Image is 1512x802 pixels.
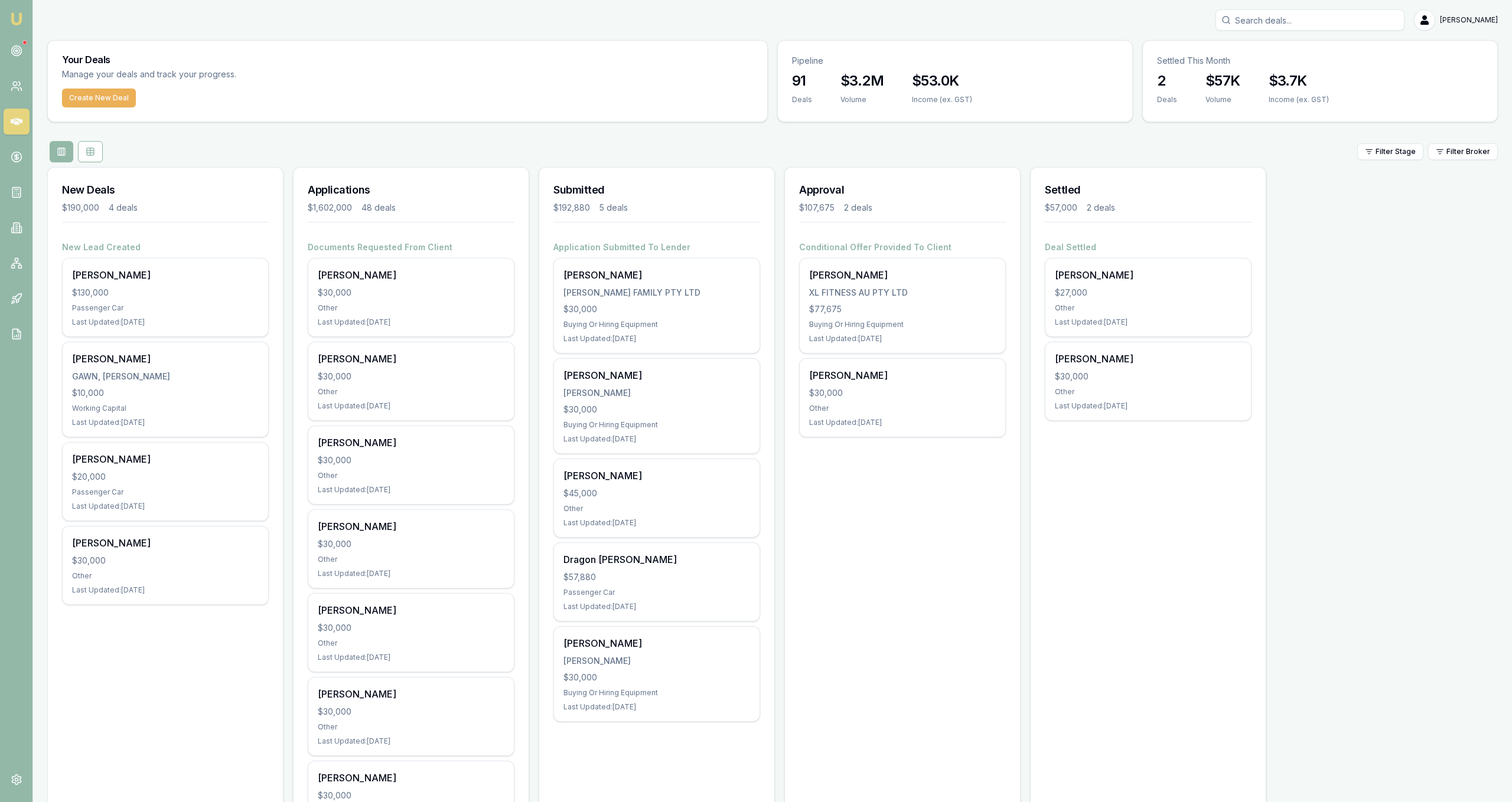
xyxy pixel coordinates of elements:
div: Deals [792,95,812,104]
h4: Deal Settled [1045,241,1252,253]
div: Other [1055,387,1241,397]
span: [PERSON_NAME] [1440,15,1498,25]
div: [PERSON_NAME] [563,636,750,650]
div: [PERSON_NAME] [318,268,504,282]
div: $30,000 [318,790,504,801]
p: Settled This Month [1157,55,1483,67]
div: Working Capital [72,404,259,413]
div: $30,000 [318,371,504,382]
div: [PERSON_NAME] [318,687,504,701]
div: Other [318,639,504,648]
div: Last Updated: [DATE] [72,317,259,327]
div: $30,000 [318,622,504,634]
div: Last Updated: [DATE] [1055,401,1241,411]
div: [PERSON_NAME] [318,519,504,533]
div: Income (ex. GST) [912,95,972,104]
span: Filter Stage [1376,147,1416,156]
div: $1,602,000 [308,202,352,214]
div: Other [72,571,259,581]
h4: Documents Requested From Client [308,241,514,253]
div: $192,880 [553,202,590,214]
div: GAWN, [PERSON_NAME] [72,371,259,382]
div: [PERSON_NAME] [809,268,996,282]
div: Income (ex. GST) [1269,95,1329,104]
div: $30,000 [318,287,504,299]
div: [PERSON_NAME] [563,368,750,382]
div: [PERSON_NAME] [72,352,259,366]
div: 48 deals [361,202,396,214]
div: Last Updated: [DATE] [809,418,996,427]
div: [PERSON_NAME] [318,352,504,366]
div: $10,000 [72,387,259,399]
h4: Conditional Offer Provided To Client [799,241,1006,253]
div: Last Updated: [DATE] [72,418,259,427]
div: $130,000 [72,287,259,299]
h3: Submitted [553,182,760,198]
div: Last Updated: [DATE] [563,518,750,528]
h3: New Deals [62,182,269,198]
div: Other [318,722,504,732]
div: [PERSON_NAME] [563,387,750,399]
button: Filter Broker [1428,143,1498,160]
div: $190,000 [62,202,99,214]
div: XL FITNESS AU PTY LTD [809,287,996,299]
div: Other [809,404,996,413]
div: 4 deals [109,202,138,214]
h3: Settled [1045,182,1252,198]
div: $30,000 [563,672,750,683]
h3: Your Deals [62,55,753,64]
p: Manage your deals and track your progress. [62,68,364,81]
div: Last Updated: [DATE] [318,485,504,495]
div: $30,000 [563,404,750,415]
div: $30,000 [318,706,504,718]
div: Other [318,471,504,480]
div: Last Updated: [DATE] [563,702,750,712]
div: $77,675 [809,303,996,315]
input: Search deals [1216,9,1405,31]
div: Buying Or Hiring Equipment [563,688,750,698]
div: [PERSON_NAME] [563,469,750,483]
h3: $3.7K [1269,71,1329,90]
span: Filter Broker [1446,147,1490,156]
h3: $57K [1205,71,1240,90]
div: Last Updated: [DATE] [1055,317,1241,327]
div: Last Updated: [DATE] [563,334,750,343]
div: $57,000 [1045,202,1077,214]
div: Other [318,303,504,313]
div: [PERSON_NAME] [72,452,259,466]
div: [PERSON_NAME] [809,368,996,382]
div: $30,000 [809,387,996,399]
div: [PERSON_NAME] [318,771,504,785]
div: Last Updated: [DATE] [72,502,259,511]
div: Buying Or Hiring Equipment [563,420,750,430]
div: Buying Or Hiring Equipment [563,320,750,329]
div: Last Updated: [DATE] [318,317,504,327]
h3: 2 [1157,71,1177,90]
div: Other [318,555,504,564]
div: Volume [1205,95,1240,104]
h3: Approval [799,182,1006,198]
div: Last Updated: [DATE] [563,602,750,611]
div: $30,000 [318,538,504,550]
div: $20,000 [72,471,259,483]
div: Deals [1157,95,1177,104]
div: Passenger Car [72,303,259,313]
img: emu-icon-u.png [9,12,24,26]
h3: 91 [792,71,812,90]
div: 2 deals [844,202,872,214]
div: Volume [840,95,884,104]
div: Last Updated: [DATE] [318,653,504,662]
div: Passenger Car [72,487,259,497]
a: Create New Deal [62,89,136,107]
div: Dragon [PERSON_NAME] [563,552,750,567]
div: Last Updated: [DATE] [318,401,504,411]
div: [PERSON_NAME] [1055,268,1241,282]
div: [PERSON_NAME] [72,536,259,550]
div: Other [318,387,504,397]
div: [PERSON_NAME] [1055,352,1241,366]
div: Other [1055,303,1241,313]
div: Last Updated: [DATE] [563,434,750,444]
div: Last Updated: [DATE] [318,736,504,746]
h4: Application Submitted To Lender [553,241,760,253]
button: Filter Stage [1357,143,1423,160]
